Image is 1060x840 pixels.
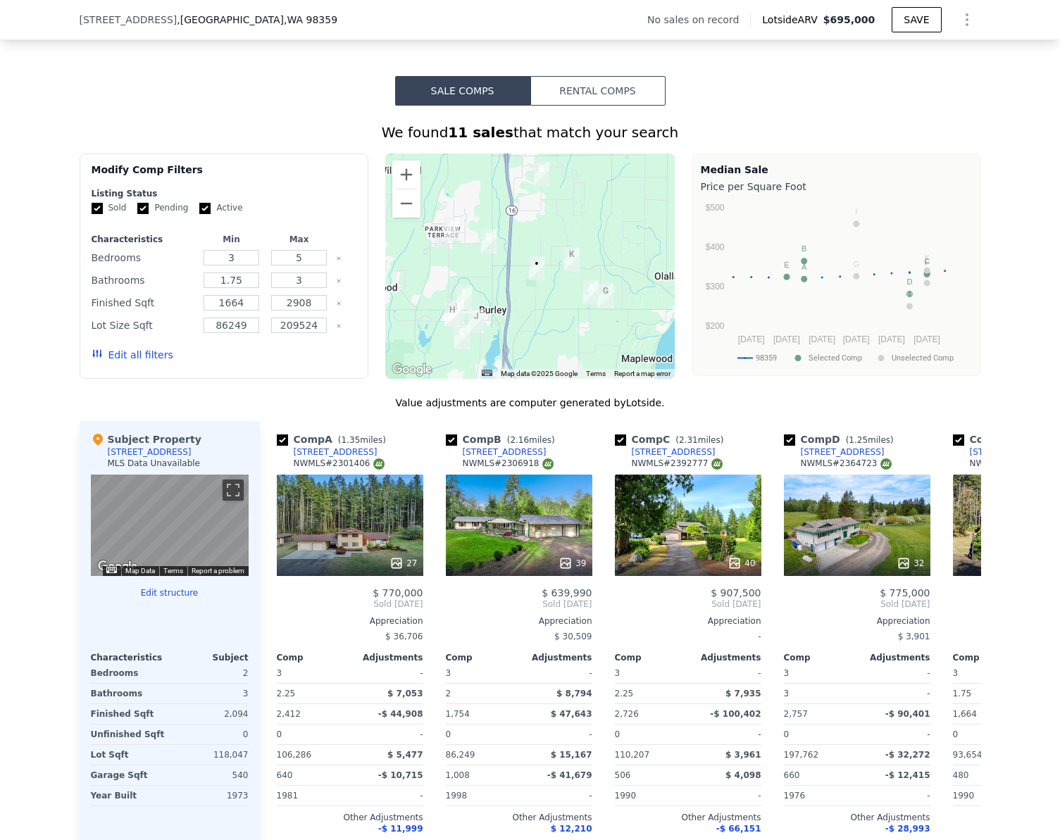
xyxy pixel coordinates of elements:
[784,668,790,678] span: 3
[378,824,423,834] span: -$ 11,999
[91,684,167,703] div: Bathrooms
[277,770,293,780] span: 640
[446,770,470,780] span: 1,008
[277,729,282,739] span: 0
[522,786,592,805] div: -
[91,587,249,598] button: Edit structure
[615,684,685,703] div: 2.25
[953,770,969,780] span: 480
[519,652,592,663] div: Adjustments
[336,301,342,306] button: Clear
[91,663,167,683] div: Bedrooms
[802,263,807,271] text: A
[200,234,262,245] div: Min
[92,203,103,214] input: Sold
[925,266,929,275] text: J
[392,189,420,218] button: Zoom out
[91,475,249,576] div: Map
[551,750,592,760] span: $ 15,167
[784,786,854,805] div: 1976
[444,303,460,327] div: 193 SW Bachelor Flat Ln
[92,163,357,188] div: Modify Comp Filters
[728,556,755,570] div: 40
[387,750,423,760] span: $ 5,477
[840,435,899,445] span: ( miles)
[615,598,761,610] span: Sold [DATE]
[446,446,547,458] a: [STREET_ADDRESS]
[223,479,244,501] button: Toggle fullscreen view
[860,786,930,805] div: -
[691,725,761,744] div: -
[551,824,592,834] span: $ 12,210
[970,446,1054,458] div: [STREET_ADDRESS]
[860,663,930,683] div: -
[91,725,167,744] div: Unfinished Sqft
[855,207,857,215] text: I
[885,770,930,780] span: -$ 12,415
[125,566,155,576] button: Map Data
[784,615,930,627] div: Appreciation
[906,277,912,286] text: D
[615,750,650,760] span: 110,207
[701,196,972,372] svg: A chart.
[446,432,561,446] div: Comp B
[711,458,723,470] img: NWMLS Logo
[564,247,580,271] div: 4562 SE Burley Olalla Rd
[373,587,423,598] span: $ 770,000
[336,278,342,284] button: Clear
[924,253,930,262] text: K
[199,203,211,214] input: Active
[880,458,892,470] img: NWMLS Logo
[716,824,761,834] span: -$ 66,151
[885,750,930,760] span: -$ 32,272
[173,725,249,744] div: 0
[615,812,761,823] div: Other Adjustments
[501,435,561,445] span: ( miles)
[268,234,330,245] div: Max
[615,652,688,663] div: Comp
[725,770,761,780] span: $ 4,098
[277,709,301,719] span: 2,412
[897,556,924,570] div: 32
[454,325,470,349] div: 7925 163rd St NW
[801,458,892,470] div: NWMLS # 2364723
[615,668,621,678] span: 3
[173,765,249,785] div: 540
[91,652,170,663] div: Characteristics
[277,684,347,703] div: 2.25
[615,627,761,646] div: -
[294,446,378,458] div: [STREET_ADDRESS]
[463,446,547,458] div: [STREET_ADDRESS]
[784,261,789,269] text: E
[880,587,930,598] span: $ 775,000
[446,812,592,823] div: Other Adjustments
[705,321,724,331] text: $200
[801,446,885,458] div: [STREET_ADDRESS]
[387,689,423,698] span: $ 7,053
[583,280,599,304] div: 14229 Fagerud Rd SE
[784,652,857,663] div: Comp
[468,309,484,333] div: 15002 Willow Rd SE
[94,558,141,576] a: Open this area in Google Maps (opens a new window)
[137,202,188,214] label: Pending
[542,458,554,470] img: NWMLS Logo
[501,370,578,377] span: Map data ©2025 Google
[522,725,592,744] div: -
[953,750,983,760] span: 93,654
[701,177,972,196] div: Price per Square Foot
[878,334,904,344] text: [DATE]
[80,123,981,142] div: We found that match your search
[350,652,423,663] div: Adjustments
[444,217,459,241] div: 11828 Fairview Blvd SW
[784,812,930,823] div: Other Adjustments
[860,684,930,703] div: -
[586,370,606,377] a: Terms (opens in new tab)
[277,786,347,805] div: 1981
[849,435,868,445] span: 1.25
[446,615,592,627] div: Appreciation
[688,652,761,663] div: Adjustments
[173,663,249,683] div: 2
[615,615,761,627] div: Appreciation
[784,598,930,610] span: Sold [DATE]
[691,786,761,805] div: -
